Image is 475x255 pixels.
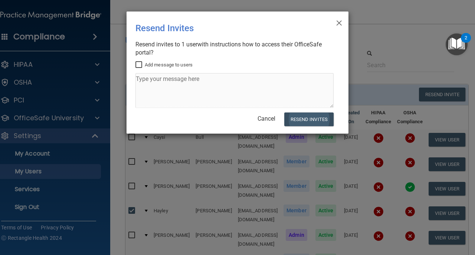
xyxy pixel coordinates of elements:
[465,38,467,48] div: 2
[135,62,144,68] input: Add message to users
[135,17,309,39] div: Resend Invites
[135,40,334,57] div: Resend invites to 1 user with instructions how to access their OfficeSafe portal?
[258,115,275,122] a: Cancel
[336,14,343,29] span: ×
[135,61,193,69] label: Add message to users
[284,112,334,126] button: Resend Invites
[446,33,468,55] button: Open Resource Center, 2 new notifications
